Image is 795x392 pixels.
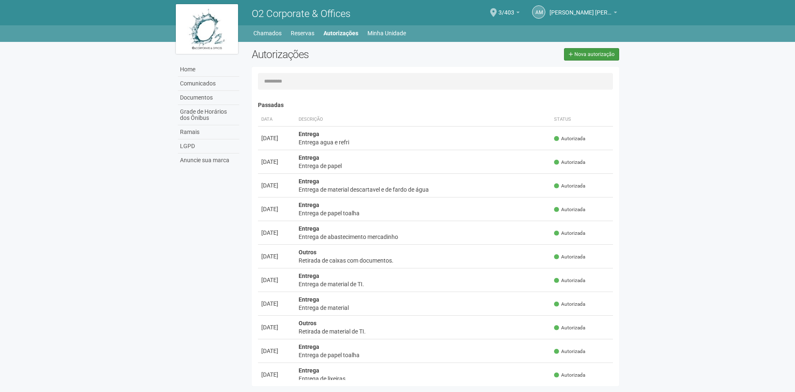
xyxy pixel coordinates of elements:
[258,102,613,108] h4: Passadas
[554,135,585,142] span: Autorizada
[295,113,551,127] th: Descrição
[299,256,548,265] div: Retirada de caixas com documentos.
[299,162,548,170] div: Entrega de papel
[549,10,617,17] a: [PERSON_NAME] [PERSON_NAME]
[291,27,314,39] a: Reservas
[299,138,548,146] div: Entrega agua e refri
[299,154,319,161] strong: Entrega
[261,347,292,355] div: [DATE]
[554,372,585,379] span: Autorizada
[178,77,239,91] a: Comunicados
[367,27,406,39] a: Minha Unidade
[498,10,520,17] a: 3/403
[176,4,238,54] img: logo.jpg
[299,178,319,185] strong: Entrega
[554,206,585,213] span: Autorizada
[299,351,548,359] div: Entrega de papel toalha
[178,139,239,153] a: LGPD
[299,185,548,194] div: Entrega de material descartavel e de fardo de água
[551,113,613,127] th: Status
[554,230,585,237] span: Autorizada
[178,91,239,105] a: Documentos
[299,304,548,312] div: Entrega de material
[299,327,548,336] div: Retirada de material de TI.
[299,273,319,279] strong: Entrega
[554,301,585,308] span: Autorizada
[554,183,585,190] span: Autorizada
[532,5,545,19] a: AM
[564,48,619,61] a: Nova autorização
[498,1,514,16] span: 3/403
[261,134,292,142] div: [DATE]
[261,323,292,331] div: [DATE]
[299,375,548,383] div: Entrega de lixeiras
[299,367,319,374] strong: Entrega
[554,277,585,284] span: Autorizada
[299,209,548,217] div: Entrega de papel toalha
[554,348,585,355] span: Autorizada
[261,370,292,379] div: [DATE]
[299,249,316,256] strong: Outros
[261,158,292,166] div: [DATE]
[258,113,295,127] th: Data
[299,202,319,208] strong: Entrega
[261,276,292,284] div: [DATE]
[299,343,319,350] strong: Entrega
[178,63,239,77] a: Home
[252,48,429,61] h2: Autorizações
[178,125,239,139] a: Ramais
[299,320,316,326] strong: Outros
[261,181,292,190] div: [DATE]
[178,105,239,125] a: Grade de Horários dos Ônibus
[299,280,548,288] div: Entrega de material de TI.
[299,225,319,232] strong: Entrega
[299,131,319,137] strong: Entrega
[252,8,350,19] span: O2 Corporate & Offices
[574,51,615,57] span: Nova autorização
[549,1,612,16] span: Anny Marcelle Gonçalves
[253,27,282,39] a: Chamados
[299,233,548,241] div: Entrega de abastecimento mercadinho
[299,296,319,303] strong: Entrega
[261,252,292,261] div: [DATE]
[261,229,292,237] div: [DATE]
[178,153,239,167] a: Anuncie sua marca
[554,253,585,261] span: Autorizada
[261,299,292,308] div: [DATE]
[261,205,292,213] div: [DATE]
[554,159,585,166] span: Autorizada
[554,324,585,331] span: Autorizada
[323,27,358,39] a: Autorizações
